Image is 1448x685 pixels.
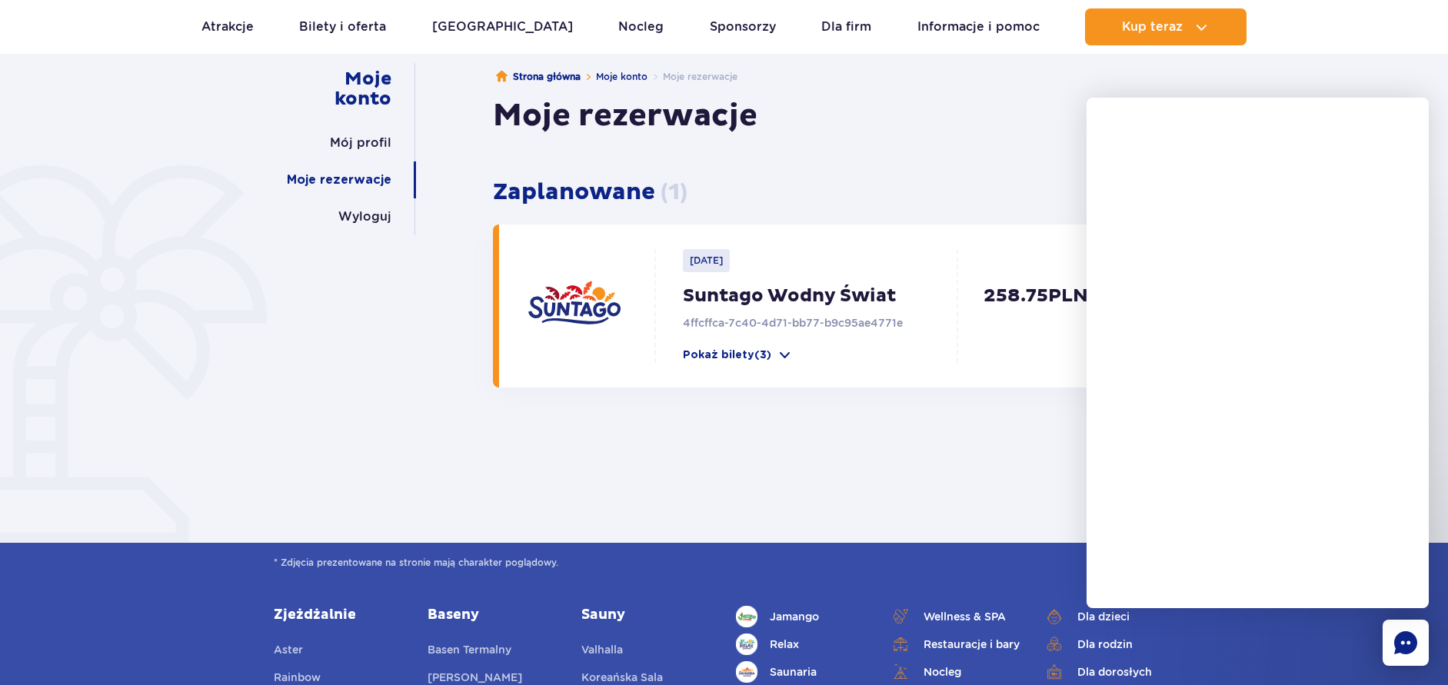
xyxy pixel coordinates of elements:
[770,608,819,625] span: Jamango
[890,661,1020,683] a: Nocleg
[274,555,1174,570] span: * Zdjęcia prezentowane na stronie mają charakter poglądowy.
[432,8,573,45] a: [GEOGRAPHIC_DATA]
[428,606,558,624] a: Baseny
[736,633,867,655] a: Relax
[291,63,391,115] a: Moje konto
[1087,98,1429,608] iframe: chatbot
[683,347,771,363] p: Pokaż bilety (3)
[274,641,303,663] a: Aster
[661,178,687,206] span: ( 1 )
[683,347,793,363] button: Pokaż bilety(3)
[581,643,623,656] span: Valhalla
[917,8,1040,45] a: Informacje i pomoc
[710,8,776,45] a: Sponsorzy
[1044,606,1174,627] a: Dla dzieci
[1085,8,1247,45] button: Kup teraz
[683,249,730,272] p: [DATE]
[683,315,966,331] p: 4ffcffca-7c40-4d71-bb77-b9c95ae4771e
[493,178,1121,206] h3: Zaplanowane
[274,643,303,656] span: Aster
[581,641,623,663] a: Valhalla
[299,8,386,45] a: Bilety i oferta
[528,261,621,354] img: suntago
[890,606,1020,627] a: Wellness & SPA
[496,69,581,85] a: Strona główna
[201,8,254,45] a: Atrakcje
[1383,620,1429,666] div: Chat
[581,606,712,624] a: Sauny
[493,97,757,135] h1: Moje rezerwacje
[274,671,321,683] span: Rainbow
[1122,20,1183,34] span: Kup teraz
[966,284,1088,363] p: 258.75 PLN
[338,198,391,235] a: Wyloguj
[683,284,966,308] p: Suntago Wodny Świat
[1044,633,1174,655] a: Dla rodzin
[1044,661,1174,683] a: Dla dorosłych
[924,608,1006,625] span: Wellness & SPA
[618,8,664,45] a: Nocleg
[821,8,871,45] a: Dla firm
[736,661,867,683] a: Saunaria
[736,606,867,627] a: Jamango
[428,641,511,663] a: Basen Termalny
[330,125,391,161] a: Mój profil
[274,606,404,624] a: Zjeżdżalnie
[596,71,647,82] a: Moje konto
[287,161,391,198] a: Moje rezerwacje
[890,633,1020,655] a: Restauracje i bary
[647,69,737,85] li: Moje rezerwacje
